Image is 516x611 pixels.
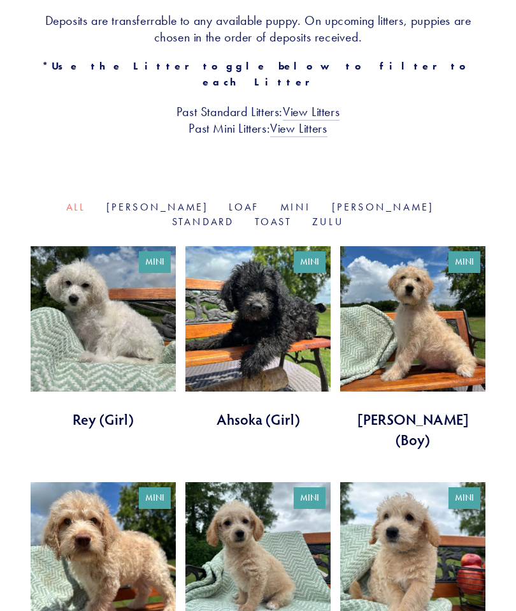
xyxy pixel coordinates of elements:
[172,216,234,228] a: Standard
[283,105,340,121] a: View Litters
[255,216,292,228] a: Toast
[42,61,484,89] strong: *Use the Litter toggle below to filter to each Litter
[66,202,86,214] a: All
[280,202,312,214] a: Mini
[106,202,209,214] a: [PERSON_NAME]
[312,216,344,228] a: Zulu
[229,202,259,214] a: Loaf
[31,13,485,46] h3: Deposits are transferrable to any available puppy. On upcoming litters, puppies are chosen in the...
[31,104,485,137] h3: Past Standard Litters: Past Mini Litters:
[332,202,434,214] a: [PERSON_NAME]
[270,121,327,138] a: View Litters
